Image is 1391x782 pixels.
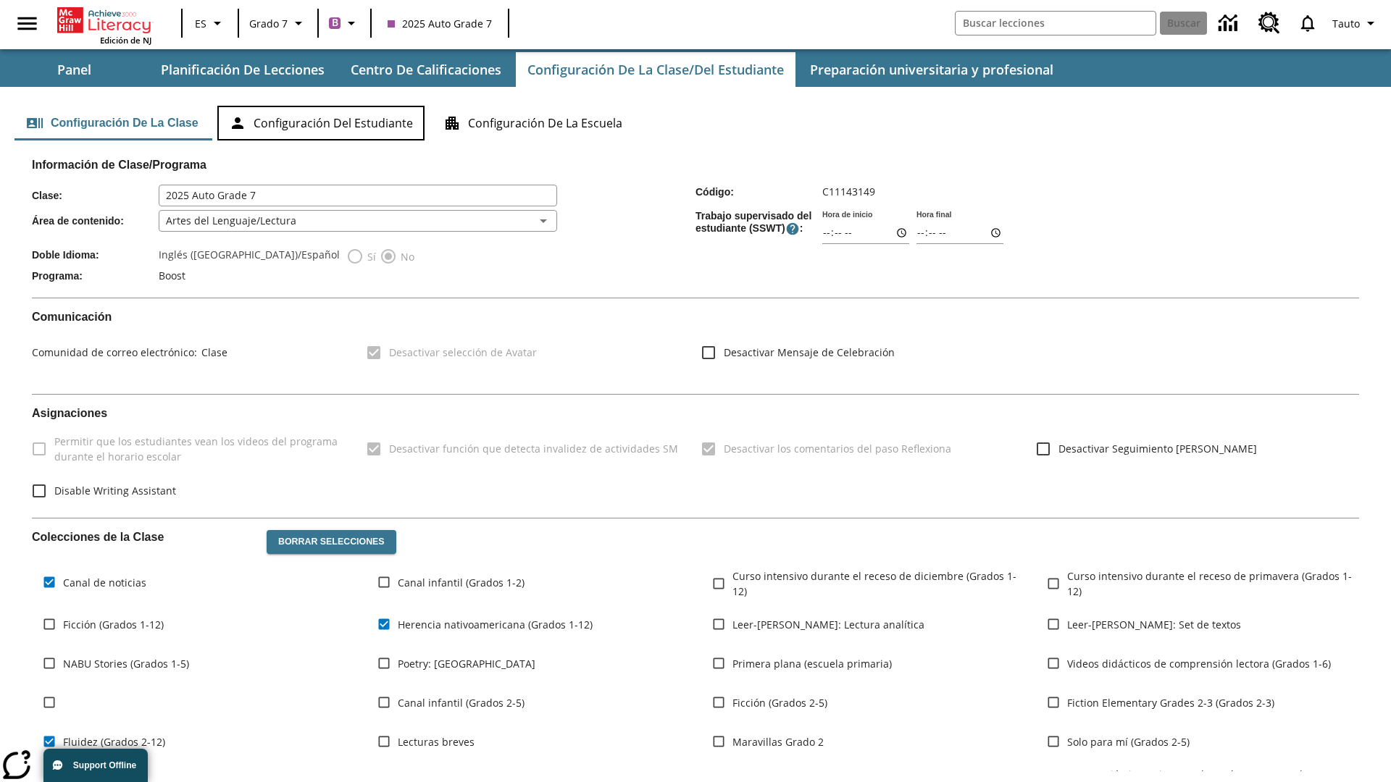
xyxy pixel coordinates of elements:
span: Leer-[PERSON_NAME]: Lectura analítica [732,617,924,632]
button: Lenguaje: ES, Selecciona un idioma [187,10,233,36]
span: Boost [159,269,185,282]
span: Herencia nativoamericana (Grados 1-12) [398,617,593,632]
button: Support Offline [43,749,148,782]
div: Configuración de la clase/del estudiante [14,106,1377,140]
a: Centro de recursos, Se abrirá en una pestaña nueva. [1250,4,1289,43]
button: Configuración de la clase [14,106,210,140]
button: Grado: Grado 7, Elige un grado [243,10,313,36]
label: Inglés ([GEOGRAPHIC_DATA])/Español [159,248,340,265]
h2: Colecciones de la Clase [32,530,255,544]
div: Asignaciones [32,406,1359,505]
span: Clase : [32,190,159,201]
span: Poetry: [GEOGRAPHIC_DATA] [398,656,535,671]
span: Desactivar los comentarios del paso Reflexiona [724,441,951,456]
span: Desactivar Mensaje de Celebración [724,345,895,360]
span: Clase [197,345,227,359]
button: Panel [1,52,146,87]
span: Curso intensivo durante el receso de diciembre (Grados 1-12) [732,568,1024,599]
span: Lecturas breves [398,734,475,749]
a: Notificaciones [1289,4,1327,42]
span: Doble Idioma : [32,249,159,261]
span: Desactivar función que detecta invalidez de actividades SM [389,441,678,456]
h2: Comunicación [32,310,1359,324]
span: Primera plana (escuela primaria) [732,656,892,671]
span: Canal infantil (Grados 2-5) [398,695,525,710]
a: Centro de información [1210,4,1250,43]
span: Desactivar Seguimiento [PERSON_NAME] [1058,441,1257,456]
span: Leer-[PERSON_NAME]: Set de textos [1067,617,1241,632]
span: Support Offline [73,760,136,770]
h2: Asignaciones [32,406,1359,420]
span: NABU Stories (Grados 1-5) [63,656,189,671]
button: Perfil/Configuración [1327,10,1385,36]
span: Solo para mí (Grados 2-5) [1067,734,1190,749]
h2: Información de Clase/Programa [32,158,1359,172]
div: Información de Clase/Programa [32,172,1359,286]
span: Tauto [1332,16,1360,31]
label: Hora final [916,209,951,220]
button: Abrir el menú lateral [6,2,49,45]
button: Configuración del estudiante [217,106,425,140]
span: Sí [364,249,376,264]
span: Trabajo supervisado del estudiante (SSWT) : [695,210,822,236]
a: Portada [57,6,151,35]
span: Videos didácticos de comprensión lectora (Grados 1-6) [1067,656,1331,671]
span: Grado 7 [249,16,288,31]
button: Preparación universitaria y profesional [798,52,1065,87]
span: Fiction Elementary Grades 2-3 (Grados 2-3) [1067,695,1274,710]
button: Planificación de lecciones [149,52,336,87]
button: Centro de calificaciones [339,52,513,87]
span: Ficción (Grados 1-12) [63,617,164,632]
button: El Tiempo Supervisado de Trabajo Estudiantil es el período durante el cual los estudiantes pueden... [785,222,800,236]
div: Artes del Lenguaje/Lectura [159,210,557,232]
span: Ficción (Grados 2-5) [732,695,827,710]
span: Maravillas Grado 2 [732,734,824,749]
span: No [397,249,414,264]
button: Borrar selecciones [267,530,396,555]
span: Canal de noticias [63,575,146,590]
div: Portada [57,4,151,46]
span: Desactivar selección de Avatar [389,345,537,360]
span: B [332,14,338,32]
button: Configuración de la clase/del estudiante [516,52,795,87]
button: Boost El color de la clase es morado/púrpura. Cambiar el color de la clase. [323,10,366,36]
span: Programa : [32,270,159,282]
span: Disable Writing Assistant [54,483,176,498]
input: Buscar campo [956,12,1156,35]
span: Edición de NJ [100,35,151,46]
span: Comunidad de correo electrónico : [32,345,197,359]
span: 2025 Auto Grade 7 [388,16,492,31]
input: Clase [159,185,557,206]
div: Comunicación [32,310,1359,382]
span: Área de contenido : [32,215,159,227]
div: Colecciones de la Clase [32,518,1359,772]
span: Canal infantil (Grados 1-2) [398,575,525,590]
span: Permitir que los estudiantes vean los videos del programa durante el horario escolar [54,434,343,464]
span: Código : [695,186,822,198]
span: ES [195,16,206,31]
span: C11143149 [822,185,875,198]
span: Fluidez (Grados 2-12) [63,734,165,749]
button: Configuración de la escuela [432,106,634,140]
label: Hora de inicio [822,209,872,220]
span: Curso intensivo durante el receso de primavera (Grados 1-12) [1067,568,1359,599]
